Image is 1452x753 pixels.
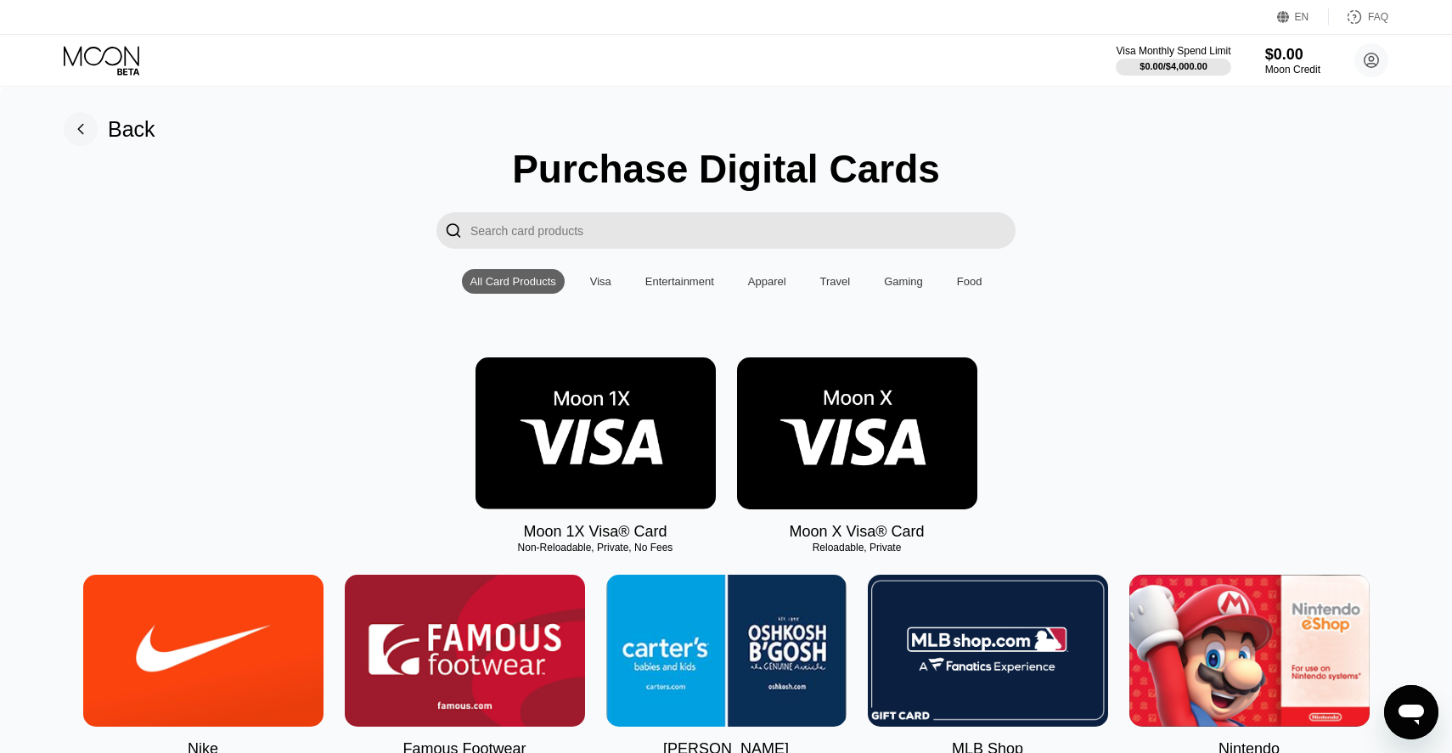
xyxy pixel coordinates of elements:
[470,275,556,288] div: All Card Products
[523,523,667,541] div: Moon 1X Visa® Card
[582,269,620,294] div: Visa
[789,523,924,541] div: Moon X Visa® Card
[1384,685,1438,739] iframe: Button to launch messaging window
[436,212,470,249] div: 
[108,117,155,142] div: Back
[1295,11,1309,23] div: EN
[957,275,982,288] div: Food
[462,269,565,294] div: All Card Products
[748,275,786,288] div: Apparel
[476,542,716,554] div: Non-Reloadable, Private, No Fees
[1277,8,1329,25] div: EN
[820,275,851,288] div: Travel
[637,269,723,294] div: Entertainment
[645,275,714,288] div: Entertainment
[948,269,991,294] div: Food
[1368,11,1388,23] div: FAQ
[1265,64,1320,76] div: Moon Credit
[737,542,977,554] div: Reloadable, Private
[740,269,795,294] div: Apparel
[1116,45,1230,57] div: Visa Monthly Spend Limit
[884,275,923,288] div: Gaming
[512,146,940,192] div: Purchase Digital Cards
[1116,45,1230,76] div: Visa Monthly Spend Limit$0.00/$4,000.00
[1265,46,1320,64] div: $0.00
[875,269,931,294] div: Gaming
[64,112,155,146] div: Back
[445,221,462,240] div: 
[1329,8,1388,25] div: FAQ
[1140,61,1207,71] div: $0.00 / $4,000.00
[812,269,859,294] div: Travel
[590,275,611,288] div: Visa
[470,212,1016,249] input: Search card products
[1265,46,1320,76] div: $0.00Moon Credit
